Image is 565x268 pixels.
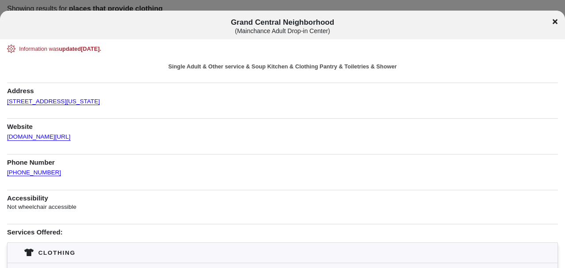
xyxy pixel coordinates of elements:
[7,128,71,140] a: [DOMAIN_NAME][URL]
[19,45,546,53] div: Information was
[59,45,102,52] span: updated [DATE] .
[48,18,517,34] span: Grand Central Neighborhood
[7,62,558,71] div: Single Adult & Other service & Soup Kitchen & Clothing Pantry & Toiletries & Shower
[7,93,100,105] a: [STREET_ADDRESS][US_STATE]
[7,154,558,167] h1: Phone Number
[7,83,558,96] h1: Address
[48,27,517,35] div: ( Mainchance Adult Drop-in Center )
[7,203,558,211] p: Not wheelchair accessible
[7,224,558,237] h1: Services Offered:
[7,190,558,203] h1: Accessibility
[7,164,61,176] a: [PHONE_NUMBER]
[38,248,75,257] div: Clothing
[7,118,558,132] h1: Website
